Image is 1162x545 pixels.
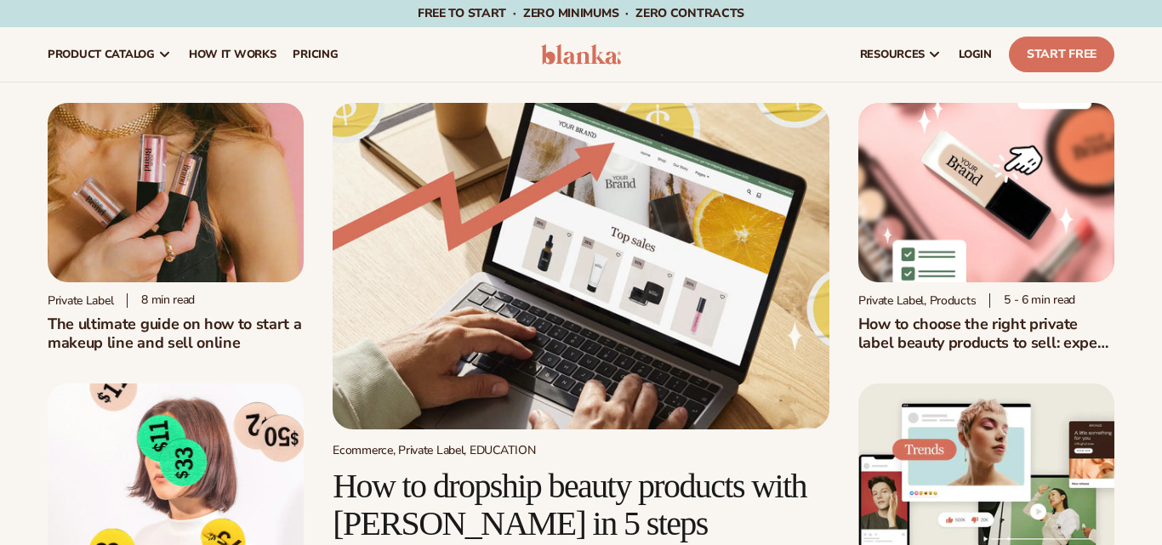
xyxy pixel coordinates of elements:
a: pricing [284,27,346,82]
span: pricing [293,48,338,61]
span: LOGIN [959,48,992,61]
span: resources [860,48,925,61]
div: Private label [48,293,113,308]
a: Start Free [1009,37,1114,72]
img: logo [541,44,621,65]
h2: How to choose the right private label beauty products to sell: expert advice [858,315,1114,352]
img: Person holding branded make up with a solid pink background [48,103,304,282]
a: LOGIN [950,27,1000,82]
a: Person holding branded make up with a solid pink background Private label 8 min readThe ultimate ... [48,103,304,352]
a: How It Works [180,27,285,82]
div: 5 - 6 min read [989,293,1075,308]
div: Ecommerce, Private Label, EDUCATION [333,443,829,457]
img: Private Label Beauty Products Click [858,103,1114,282]
span: How It Works [189,48,276,61]
span: Free to start · ZERO minimums · ZERO contracts [418,5,744,21]
a: Private Label Beauty Products Click Private Label, Products 5 - 6 min readHow to choose the right... [858,103,1114,352]
div: 8 min read [127,293,195,308]
h1: The ultimate guide on how to start a makeup line and sell online [48,315,304,352]
div: Private Label, Products [858,293,977,308]
h2: How to dropship beauty products with [PERSON_NAME] in 5 steps [333,468,829,542]
span: product catalog [48,48,155,61]
img: Growing money with ecommerce [333,103,829,429]
a: resources [852,27,950,82]
a: product catalog [39,27,180,82]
